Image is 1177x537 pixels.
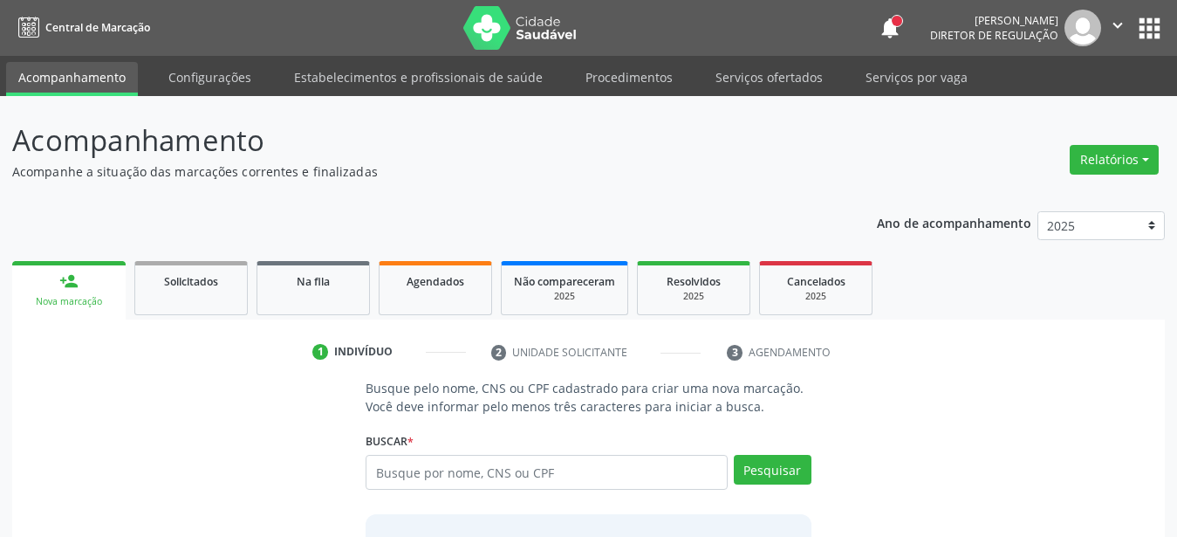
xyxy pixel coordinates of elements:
a: Serviços por vaga [853,62,980,93]
button: apps [1134,13,1165,44]
a: Estabelecimentos e profissionais de saúde [282,62,555,93]
span: Solicitados [164,274,218,289]
span: Diretor de regulação [930,28,1058,43]
span: Central de Marcação [45,20,150,35]
input: Busque por nome, CNS ou CPF [366,455,728,490]
button:  [1101,10,1134,46]
div: Nova marcação [24,295,113,308]
div: 2025 [650,290,737,303]
span: Agendados [407,274,464,289]
div: person_add [59,272,79,291]
div: [PERSON_NAME] [930,13,1058,28]
div: 2025 [514,290,615,303]
p: Busque pelo nome, CNS ou CPF cadastrado para criar uma nova marcação. Você deve informar pelo men... [366,379,811,416]
a: Serviços ofertados [703,62,835,93]
a: Acompanhamento [6,62,138,96]
div: 2025 [772,290,859,303]
span: Cancelados [787,274,845,289]
p: Acompanhamento [12,119,819,162]
div: 1 [312,344,328,360]
button: Pesquisar [734,455,811,485]
button: Relatórios [1070,145,1159,175]
span: Resolvidos [667,274,721,289]
button: notifications [878,16,902,40]
div: Indivíduo [334,344,393,360]
p: Ano de acompanhamento [877,211,1031,233]
span: Na fila [297,274,330,289]
span: Não compareceram [514,274,615,289]
i:  [1108,16,1127,35]
a: Procedimentos [573,62,685,93]
a: Central de Marcação [12,13,150,42]
a: Configurações [156,62,263,93]
label: Buscar [366,428,414,455]
img: img [1064,10,1101,46]
p: Acompanhe a situação das marcações correntes e finalizadas [12,162,819,181]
